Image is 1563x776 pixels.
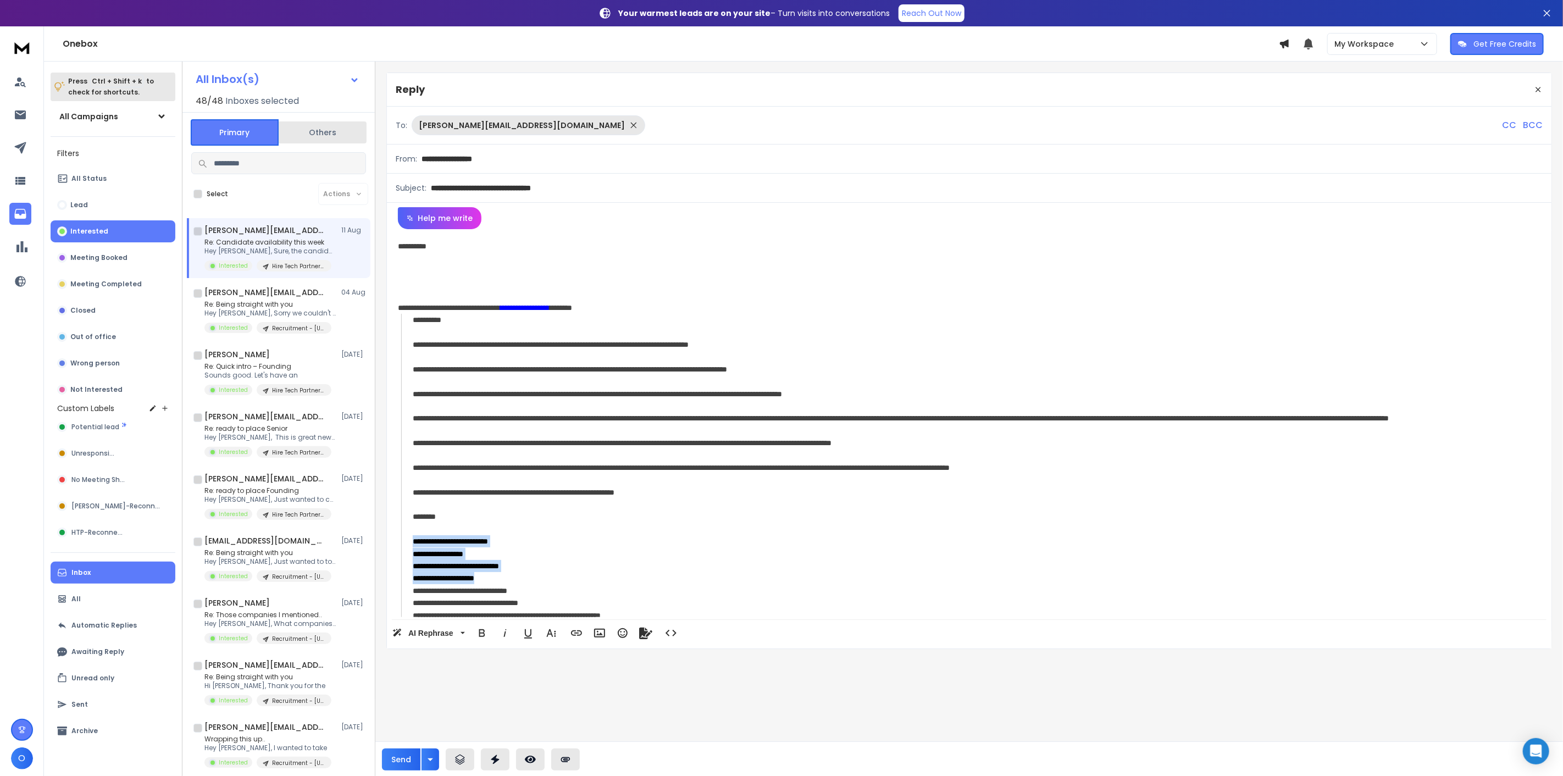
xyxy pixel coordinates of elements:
[396,182,426,193] p: Subject:
[68,76,154,98] p: Press to check for shortcuts.
[219,634,248,642] p: Interested
[219,324,248,332] p: Interested
[396,153,417,164] p: From:
[51,562,175,584] button: Inbox
[219,572,248,580] p: Interested
[71,423,119,431] span: Potential lead
[341,536,366,545] p: [DATE]
[341,661,366,669] p: [DATE]
[341,723,366,731] p: [DATE]
[1523,119,1543,132] p: BCC
[219,510,248,518] p: Interested
[272,262,325,270] p: Hire Tech Partners Recruitment - Hybrid "Combined" Positioning Template
[204,557,336,566] p: Hey [PERSON_NAME], Just wanted to touch
[51,326,175,348] button: Out of office
[204,362,331,371] p: Re: Quick intro – Founding
[204,486,336,495] p: Re: ready to place Founding
[71,700,88,709] p: Sent
[272,635,325,643] p: Recruitment - [US_STATE]. US - Google Accounts
[51,352,175,374] button: Wrong person
[341,350,366,359] p: [DATE]
[51,588,175,610] button: All
[204,597,270,608] h1: [PERSON_NAME]
[59,111,118,122] h1: All Campaigns
[204,744,331,752] p: Hey [PERSON_NAME], I wanted to take
[902,8,961,19] p: Reach Out Now
[272,697,325,705] p: Recruitment - [US_STATE]. US - Google Accounts - Second Copy
[341,412,366,421] p: [DATE]
[635,622,656,644] button: Signature
[11,747,33,769] button: O
[219,758,248,767] p: Interested
[196,95,223,108] span: 48 / 48
[51,273,175,295] button: Meeting Completed
[618,8,771,19] strong: Your warmest leads are on your site
[70,253,128,262] p: Meeting Booked
[51,106,175,128] button: All Campaigns
[51,442,175,464] button: Unresponsive
[70,280,142,289] p: Meeting Completed
[341,474,366,483] p: [DATE]
[472,622,492,644] button: Bold (Ctrl+B)
[204,433,336,442] p: Hey [PERSON_NAME], This is great news.
[204,659,325,670] h1: [PERSON_NAME][EMAIL_ADDRESS][DOMAIN_NAME]
[272,511,325,519] p: Hire Tech Partners Recruitment - AI
[51,146,175,161] h3: Filters
[196,74,259,85] h1: All Inbox(s)
[899,4,965,22] a: Reach Out Now
[71,475,129,484] span: No Meeting Show
[541,622,562,644] button: More Text
[71,568,91,577] p: Inbox
[51,168,175,190] button: All Status
[204,735,331,744] p: Wrapping this up..
[382,749,420,771] button: Send
[71,647,124,656] p: Awaiting Reply
[204,535,325,546] h1: [EMAIL_ADDRESS][DOMAIN_NAME]
[204,548,336,557] p: Re: Being straight with you
[341,598,366,607] p: [DATE]
[204,300,336,309] p: Re: Being straight with you
[1334,38,1398,49] p: My Workspace
[51,667,175,689] button: Unread only
[51,469,175,491] button: No Meeting Show
[187,68,368,90] button: All Inbox(s)
[51,300,175,322] button: Closed
[661,622,681,644] button: Code View
[90,75,143,87] span: Ctrl + Shift + k
[70,201,88,209] p: Lead
[272,759,325,767] p: Recruitment - [US_STATE]. US - Google Accounts - Second Copy
[51,416,175,438] button: Potential lead
[51,522,175,544] button: HTP-Reconnect
[618,8,890,19] p: – Turn visits into conversations
[70,332,116,341] p: Out of office
[70,385,123,394] p: Not Interested
[589,622,610,644] button: Insert Image (Ctrl+P)
[11,37,33,58] img: logo
[1502,119,1516,132] p: CC
[51,614,175,636] button: Automatic Replies
[51,641,175,663] button: Awaiting Reply
[204,424,336,433] p: Re: ready to place Senior
[51,694,175,716] button: Sent
[204,473,325,484] h1: [PERSON_NAME][EMAIL_ADDRESS][DOMAIN_NAME]
[71,727,98,735] p: Archive
[1473,38,1536,49] p: Get Free Credits
[204,225,325,236] h1: [PERSON_NAME][EMAIL_ADDRESS][DOMAIN_NAME]
[204,619,336,628] p: Hey [PERSON_NAME], What companies do
[71,674,114,683] p: Unread only
[419,120,625,131] p: [PERSON_NAME][EMAIL_ADDRESS][DOMAIN_NAME]
[51,194,175,216] button: Lead
[390,622,467,644] button: AI Rephrase
[225,95,299,108] h3: Inboxes selected
[204,681,331,690] p: Hi [PERSON_NAME], Thank you for the
[1523,738,1549,764] div: Open Intercom Messenger
[51,495,175,517] button: [PERSON_NAME]-Reconnect
[70,359,120,368] p: Wrong person
[70,306,96,315] p: Closed
[204,411,325,422] h1: [PERSON_NAME][EMAIL_ADDRESS][DOMAIN_NAME]
[71,174,107,183] p: All Status
[207,190,228,198] label: Select
[191,119,279,146] button: Primary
